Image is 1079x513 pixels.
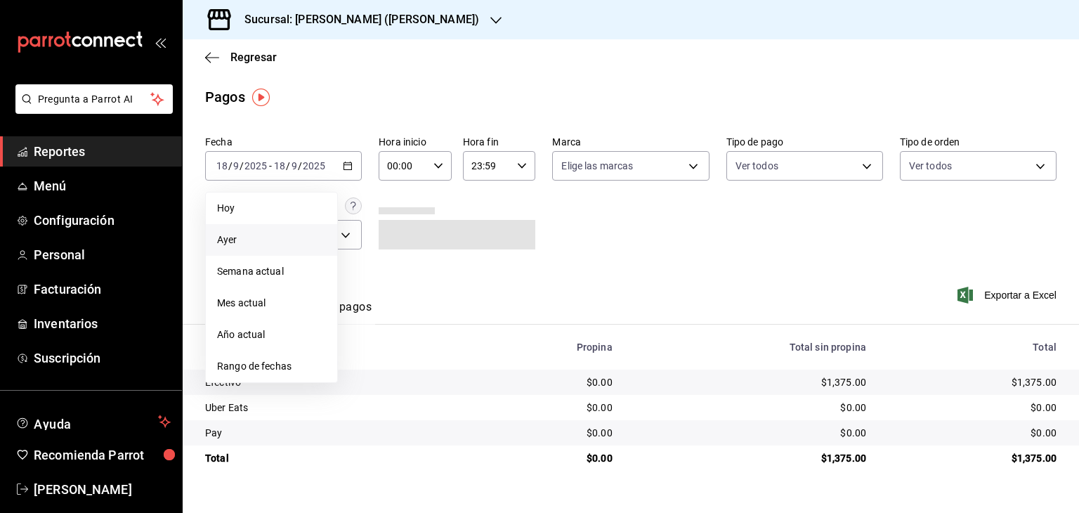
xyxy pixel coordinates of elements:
[486,451,613,465] div: $0.00
[486,426,613,440] div: $0.00
[216,160,228,171] input: --
[635,426,866,440] div: $0.00
[34,314,171,333] span: Inventarios
[909,159,952,173] span: Ver todos
[205,426,464,440] div: Pay
[34,446,171,465] span: Recomienda Parrot
[726,137,883,147] label: Tipo de pago
[15,84,173,114] button: Pregunta a Parrot AI
[228,160,233,171] span: /
[34,349,171,368] span: Suscripción
[34,142,171,161] span: Reportes
[889,375,1057,389] div: $1,375.00
[34,245,171,264] span: Personal
[302,160,326,171] input: ----
[635,375,866,389] div: $1,375.00
[217,201,326,216] span: Hoy
[889,451,1057,465] div: $1,375.00
[486,401,613,415] div: $0.00
[269,160,272,171] span: -
[252,89,270,106] img: Tooltip marker
[217,264,326,279] span: Semana actual
[38,92,151,107] span: Pregunta a Parrot AI
[10,102,173,117] a: Pregunta a Parrot AI
[217,359,326,374] span: Rango de fechas
[735,159,778,173] span: Ver todos
[205,86,245,108] div: Pagos
[205,401,464,415] div: Uber Eats
[319,300,372,324] button: Ver pagos
[205,137,362,147] label: Fecha
[960,287,1057,304] button: Exportar a Excel
[552,137,709,147] label: Marca
[205,451,464,465] div: Total
[155,37,166,48] button: open_drawer_menu
[889,401,1057,415] div: $0.00
[244,160,268,171] input: ----
[233,11,479,28] h3: Sucursal: [PERSON_NAME] ([PERSON_NAME])
[635,451,866,465] div: $1,375.00
[635,342,866,353] div: Total sin propina
[273,160,286,171] input: --
[233,160,240,171] input: --
[635,401,866,415] div: $0.00
[298,160,302,171] span: /
[463,137,536,147] label: Hora fin
[486,342,613,353] div: Propina
[217,233,326,247] span: Ayer
[900,137,1057,147] label: Tipo de orden
[889,342,1057,353] div: Total
[217,296,326,311] span: Mes actual
[291,160,298,171] input: --
[205,51,277,64] button: Regresar
[34,176,171,195] span: Menú
[486,375,613,389] div: $0.00
[230,51,277,64] span: Regresar
[240,160,244,171] span: /
[561,159,633,173] span: Elige las marcas
[34,480,171,499] span: [PERSON_NAME]
[217,327,326,342] span: Año actual
[889,426,1057,440] div: $0.00
[34,280,171,299] span: Facturación
[34,211,171,230] span: Configuración
[34,413,152,430] span: Ayuda
[286,160,290,171] span: /
[379,137,452,147] label: Hora inicio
